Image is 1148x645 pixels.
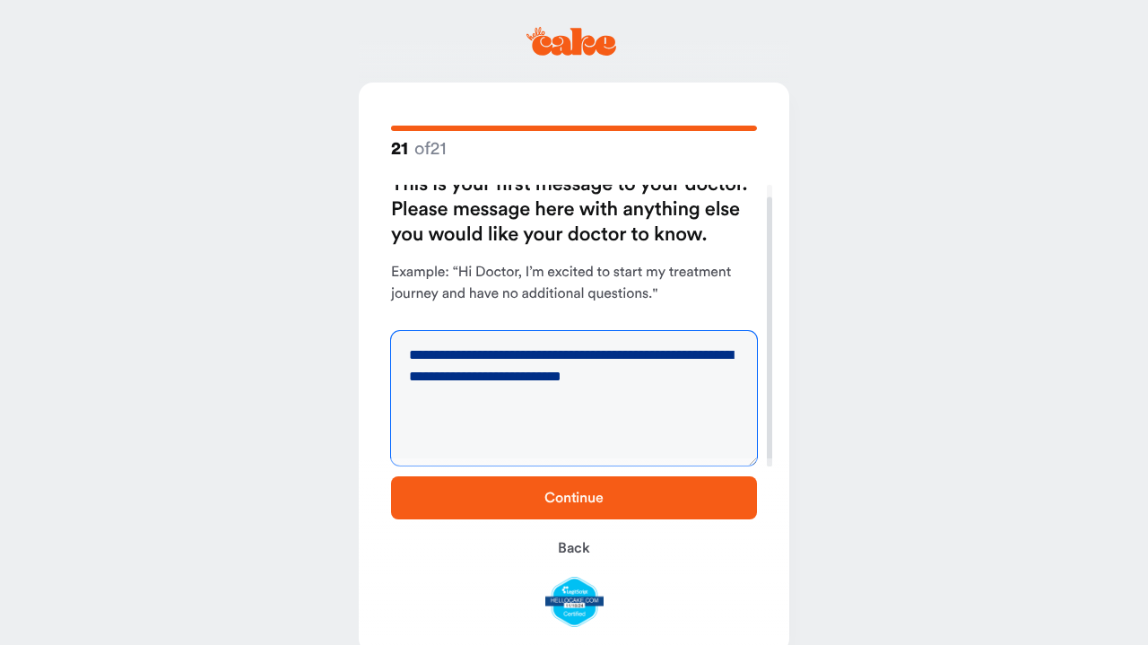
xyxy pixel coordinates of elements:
button: Continue [391,476,757,519]
button: Back [391,527,757,570]
span: 21 [391,138,408,161]
strong: of 21 [391,137,446,160]
span: Continue [544,491,604,505]
span: Back [558,541,590,555]
h2: This is your first message to your doctor. Please message here with anything else you would like ... [391,172,757,248]
p: Example: “Hi Doctor, I’m excited to start my treatment journey and have no additional questions." [391,262,757,305]
img: legit-script-certified.png [545,577,604,627]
